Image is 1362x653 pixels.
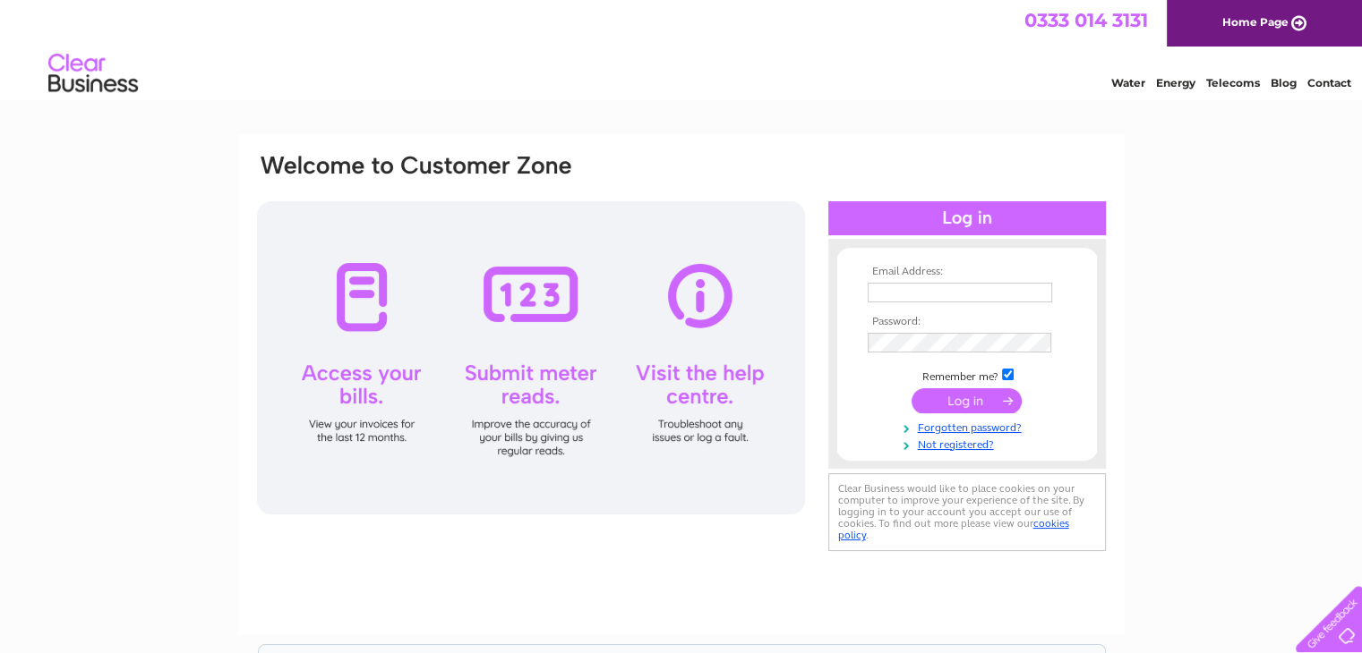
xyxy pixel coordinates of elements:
[838,517,1069,541] a: cookies policy
[828,473,1106,551] div: Clear Business would like to place cookies on your computer to improve your experience of the sit...
[47,47,139,101] img: logo.png
[1271,76,1297,89] a: Blog
[259,10,1105,87] div: Clear Business is a trading name of Verastar Limited (registered in [GEOGRAPHIC_DATA] No. 3667643...
[1156,76,1195,89] a: Energy
[1206,76,1260,89] a: Telecoms
[1111,76,1145,89] a: Water
[1307,76,1351,89] a: Contact
[1024,9,1148,31] a: 0333 014 3131
[863,316,1071,328] th: Password:
[863,366,1071,384] td: Remember me?
[912,388,1022,413] input: Submit
[863,266,1071,278] th: Email Address:
[868,435,1071,452] a: Not registered?
[868,418,1071,435] a: Forgotten password?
